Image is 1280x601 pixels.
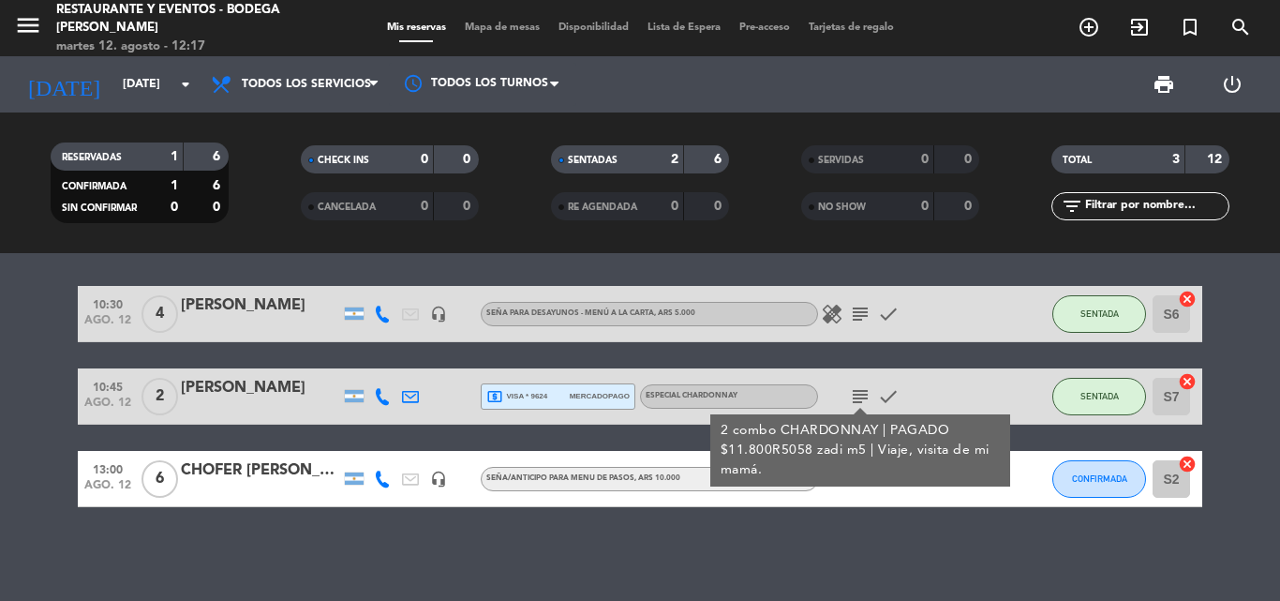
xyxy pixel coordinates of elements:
[213,179,224,192] strong: 6
[171,150,178,163] strong: 1
[141,378,178,415] span: 2
[877,303,900,325] i: check
[654,309,695,317] span: , ARS 5.000
[486,388,503,405] i: local_atm
[1128,16,1151,38] i: exit_to_app
[430,306,447,323] i: headset_mic
[714,153,725,166] strong: 6
[463,200,474,213] strong: 0
[568,203,637,212] span: RE AGENDADA
[1078,16,1100,38] i: add_circle_outline
[14,11,42,39] i: menu
[849,303,871,325] i: subject
[171,201,178,214] strong: 0
[486,309,695,317] span: Seña para DESAYUNOS - MENÚ A LA CARTA
[421,153,428,166] strong: 0
[1153,73,1175,96] span: print
[570,390,630,402] span: mercadopago
[213,150,224,163] strong: 6
[171,179,178,192] strong: 1
[84,397,131,418] span: ago. 12
[84,458,131,479] span: 13:00
[84,479,131,501] span: ago. 12
[671,153,678,166] strong: 2
[730,23,799,33] span: Pre-acceso
[877,385,900,408] i: check
[818,203,866,212] span: NO SHOW
[1179,16,1201,38] i: turned_in_not
[849,385,871,408] i: subject
[62,182,127,191] span: CONFIRMADA
[1207,153,1226,166] strong: 12
[455,23,549,33] span: Mapa de mesas
[14,11,42,46] button: menu
[181,458,340,483] div: CHOFER [PERSON_NAME]
[62,153,122,162] span: RESERVADAS
[1172,153,1180,166] strong: 3
[463,153,474,166] strong: 0
[921,153,929,166] strong: 0
[1080,391,1119,401] span: SENTADA
[568,156,618,165] span: SENTADAS
[430,471,447,488] i: headset_mic
[1178,290,1197,308] i: cancel
[14,64,113,105] i: [DATE]
[671,200,678,213] strong: 0
[318,203,376,212] span: CANCELADA
[1052,295,1146,333] button: SENTADA
[421,200,428,213] strong: 0
[1063,156,1092,165] span: TOTAL
[56,1,306,38] div: Restaurante y Eventos - Bodega [PERSON_NAME]
[1198,56,1266,113] div: LOG OUT
[486,388,547,405] span: visa * 9624
[1178,372,1197,391] i: cancel
[964,200,975,213] strong: 0
[818,156,864,165] span: SERVIDAS
[1080,308,1119,319] span: SENTADA
[638,23,730,33] span: Lista de Espera
[141,295,178,333] span: 4
[714,200,725,213] strong: 0
[549,23,638,33] span: Disponibilidad
[1221,73,1243,96] i: power_settings_new
[141,460,178,498] span: 6
[799,23,903,33] span: Tarjetas de regalo
[634,474,680,482] span: , ARS 10.000
[181,293,340,318] div: [PERSON_NAME]
[84,375,131,397] span: 10:45
[721,421,1001,480] div: 2 combo CHARDONNAY | PAGADO $11.800R5058 zadi m5 | Viaje, visita de mi mamá.
[378,23,455,33] span: Mis reservas
[1061,195,1083,218] i: filter_list
[181,376,340,400] div: [PERSON_NAME]
[964,153,975,166] strong: 0
[174,73,197,96] i: arrow_drop_down
[1052,378,1146,415] button: SENTADA
[213,201,224,214] strong: 0
[1083,196,1228,217] input: Filtrar por nombre...
[318,156,369,165] span: CHECK INS
[921,200,929,213] strong: 0
[646,392,737,399] span: ESPECIAL CHARDONNAY
[1072,473,1127,484] span: CONFIRMADA
[1229,16,1252,38] i: search
[242,78,371,91] span: Todos los servicios
[84,314,131,336] span: ago. 12
[56,38,306,56] div: martes 12. agosto - 12:17
[62,203,137,213] span: SIN CONFIRMAR
[821,303,843,325] i: healing
[84,293,131,314] span: 10:30
[486,474,680,482] span: Seña/anticipo para MENU DE PASOS
[1052,460,1146,498] button: CONFIRMADA
[1178,455,1197,473] i: cancel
